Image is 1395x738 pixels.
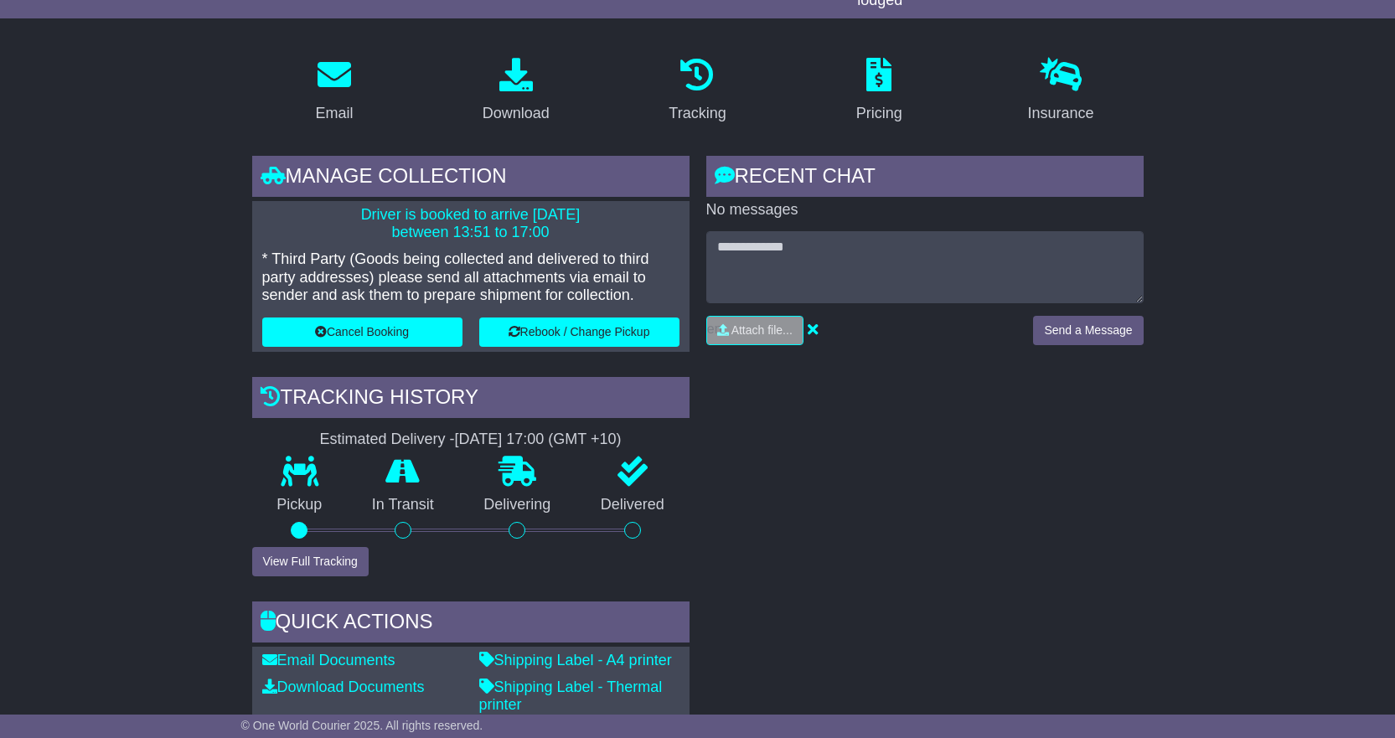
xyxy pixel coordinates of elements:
p: In Transit [347,496,459,514]
div: Pricing [856,102,902,125]
div: Estimated Delivery - [252,431,690,449]
a: Pricing [845,52,913,131]
span: © One World Courier 2025. All rights reserved. [241,719,483,732]
p: Delivered [576,496,690,514]
a: Tracking [658,52,736,131]
div: Insurance [1028,102,1094,125]
a: Email [304,52,364,131]
a: Email Documents [262,652,395,668]
div: Tracking history [252,377,690,422]
button: Send a Message [1033,316,1143,345]
a: Insurance [1017,52,1105,131]
div: Download [483,102,550,125]
div: RECENT CHAT [706,156,1144,201]
a: Shipping Label - Thermal printer [479,679,663,714]
div: [DATE] 17:00 (GMT +10) [455,431,622,449]
p: Driver is booked to arrive [DATE] between 13:51 to 17:00 [262,206,679,242]
div: Email [315,102,353,125]
p: Delivering [459,496,576,514]
div: Quick Actions [252,601,690,647]
div: Tracking [669,102,726,125]
button: Cancel Booking [262,317,462,347]
p: * Third Party (Goods being collected and delivered to third party addresses) please send all atta... [262,250,679,305]
div: Manage collection [252,156,690,201]
a: Download [472,52,561,131]
button: Rebook / Change Pickup [479,317,679,347]
p: No messages [706,201,1144,219]
p: Pickup [252,496,348,514]
a: Download Documents [262,679,425,695]
a: Shipping Label - A4 printer [479,652,672,668]
button: View Full Tracking [252,547,369,576]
